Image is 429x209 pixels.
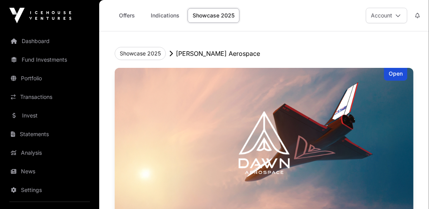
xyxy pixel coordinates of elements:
[6,107,93,124] a: Invest
[6,181,93,199] a: Settings
[188,8,239,23] a: Showcase 2025
[115,47,166,60] button: Showcase 2025
[384,68,407,81] div: Open
[366,8,407,23] button: Account
[146,8,184,23] a: Indications
[6,51,93,68] a: Fund Investments
[6,33,93,50] a: Dashboard
[6,126,93,143] a: Statements
[6,88,93,105] a: Transactions
[112,8,143,23] a: Offers
[6,163,93,180] a: News
[6,144,93,161] a: Analysis
[390,172,429,209] iframe: Chat Widget
[9,8,71,23] img: Icehouse Ventures Logo
[6,70,93,87] a: Portfolio
[176,49,260,58] p: [PERSON_NAME] Aerospace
